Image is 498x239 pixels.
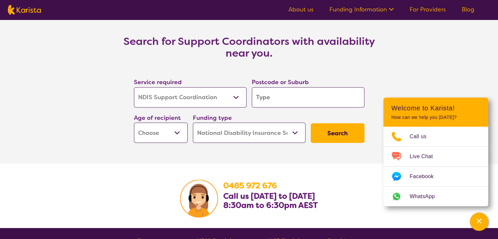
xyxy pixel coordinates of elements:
a: Blog [462,6,474,13]
label: Age of recipient [134,114,181,121]
input: Type [252,87,364,107]
a: 0485 972 676 [223,180,277,191]
span: WhatsApp [410,192,443,201]
button: Search [311,123,364,143]
b: 8:30am to 6:30pm AEST [223,200,318,210]
span: Facebook [410,172,441,181]
button: Channel Menu [470,212,488,231]
a: For Providers [410,6,446,13]
label: Funding type [193,114,232,121]
img: Karista Client Service [180,179,218,217]
span: Live Chat [410,152,441,161]
label: Service required [134,78,182,86]
h2: Welcome to Karista! [391,104,480,112]
b: Call us [DATE] to [DATE] [223,191,315,201]
label: Postcode or Suburb [252,78,309,86]
a: Funding Information [329,6,394,13]
div: Channel Menu [383,98,488,206]
h3: Search for Support Coordinators with availability near you. [118,35,380,59]
img: Karista logo [8,5,41,15]
a: About us [288,6,314,13]
span: Call us [410,132,434,141]
a: Web link opens in a new tab. [383,187,488,206]
p: How can we help you [DATE]? [391,115,480,120]
ul: Choose channel [383,127,488,206]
